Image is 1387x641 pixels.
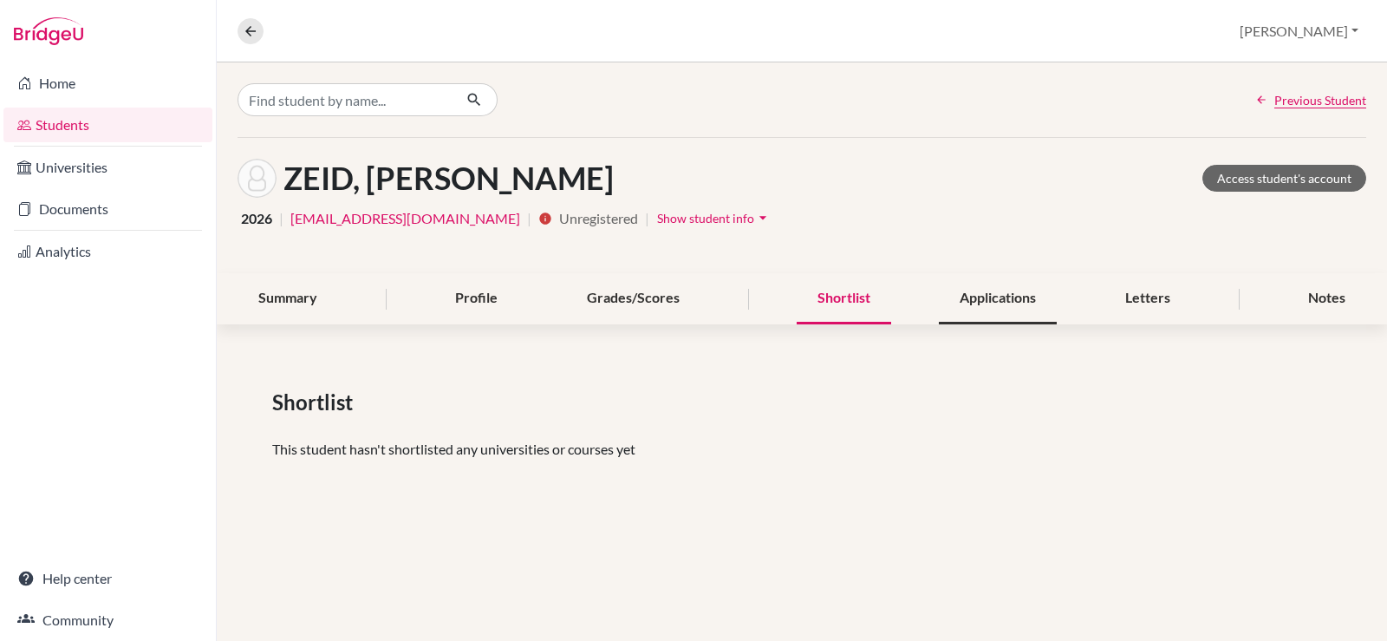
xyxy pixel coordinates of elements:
[657,211,754,226] span: Show student info
[939,273,1057,324] div: Applications
[279,208,283,229] span: |
[3,150,212,185] a: Universities
[1232,15,1366,48] button: [PERSON_NAME]
[241,208,272,229] span: 2026
[434,273,518,324] div: Profile
[1274,91,1366,109] span: Previous Student
[272,387,360,418] span: Shortlist
[645,208,649,229] span: |
[3,108,212,142] a: Students
[1202,165,1366,192] a: Access student's account
[283,160,614,197] h1: ZEID, [PERSON_NAME]
[538,212,552,226] i: info
[14,17,83,45] img: Bridge-U
[238,83,453,116] input: Find student by name...
[797,273,891,324] div: Shortlist
[1287,273,1366,324] div: Notes
[3,234,212,269] a: Analytics
[1104,273,1191,324] div: Letters
[754,209,772,226] i: arrow_drop_down
[3,603,212,638] a: Community
[1255,91,1366,109] a: Previous Student
[272,439,1332,460] p: This student hasn't shortlisted any universities or courses yet
[3,192,212,226] a: Documents
[3,66,212,101] a: Home
[527,208,531,229] span: |
[238,273,338,324] div: Summary
[290,208,520,229] a: [EMAIL_ADDRESS][DOMAIN_NAME]
[3,561,212,596] a: Help center
[238,159,277,198] img: Yassin Sherif ZEID's avatar
[559,208,638,229] span: Unregistered
[656,205,772,232] button: Show student infoarrow_drop_down
[566,273,700,324] div: Grades/Scores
